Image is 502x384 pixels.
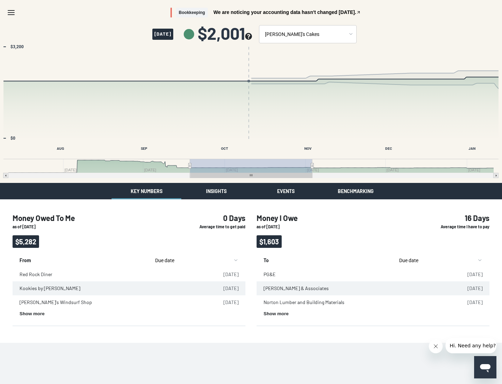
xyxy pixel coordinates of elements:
[13,224,158,230] p: as of [DATE]
[13,295,206,309] td: [PERSON_NAME]'s Windsurf Shop
[112,183,181,199] button: Key Numbers
[10,136,15,141] text: $0
[13,267,206,281] td: Red Rock Diner
[152,253,238,267] button: sort by
[13,213,158,222] h4: Money Owed To Me
[469,147,476,150] text: JAN
[206,281,245,295] td: [DATE]
[450,267,489,281] td: [DATE]
[446,338,496,353] iframe: Message from company
[257,213,402,222] h4: Money I Owe
[450,295,489,309] td: [DATE]
[264,253,389,264] p: To
[257,281,450,295] td: [PERSON_NAME] & Associates
[304,147,312,150] text: NOV
[385,147,392,150] text: DEC
[474,356,496,378] iframe: Button to launch messaging window
[141,147,147,150] text: SEP
[450,281,489,295] td: [DATE]
[57,147,64,150] text: AUG
[429,339,443,353] iframe: Close message
[257,295,450,309] td: Norton Lumber and Building Materials
[176,8,208,18] span: Bookkeeping
[213,10,356,15] span: We are noticing your accounting data hasn't changed [DATE].
[264,311,289,316] button: Show more
[321,183,390,199] button: Benchmarking
[181,183,251,199] button: Insights
[245,33,252,41] button: see more about your cashflow projection
[206,295,245,309] td: [DATE]
[396,253,482,267] button: sort by
[13,235,39,248] span: $5,282
[10,44,24,49] text: $3,200
[170,8,361,18] button: BookkeepingWe are noticing your accounting data hasn't changed [DATE].
[257,235,282,248] span: $1,603
[20,311,45,316] button: Show more
[257,267,450,281] td: PG&E
[20,253,145,264] p: From
[7,8,15,17] svg: Menu
[413,224,489,230] p: Average time I have to pay
[251,183,321,199] button: Events
[169,213,245,222] h4: 0 Days
[152,29,173,40] span: [DATE]
[413,213,489,222] h4: 16 Days
[13,281,206,295] td: Kookies by [PERSON_NAME]
[221,147,228,150] text: OCT
[206,267,245,281] td: [DATE]
[169,224,245,230] p: Average time to get paid
[257,224,402,230] p: as of [DATE]
[198,25,252,42] span: $2,001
